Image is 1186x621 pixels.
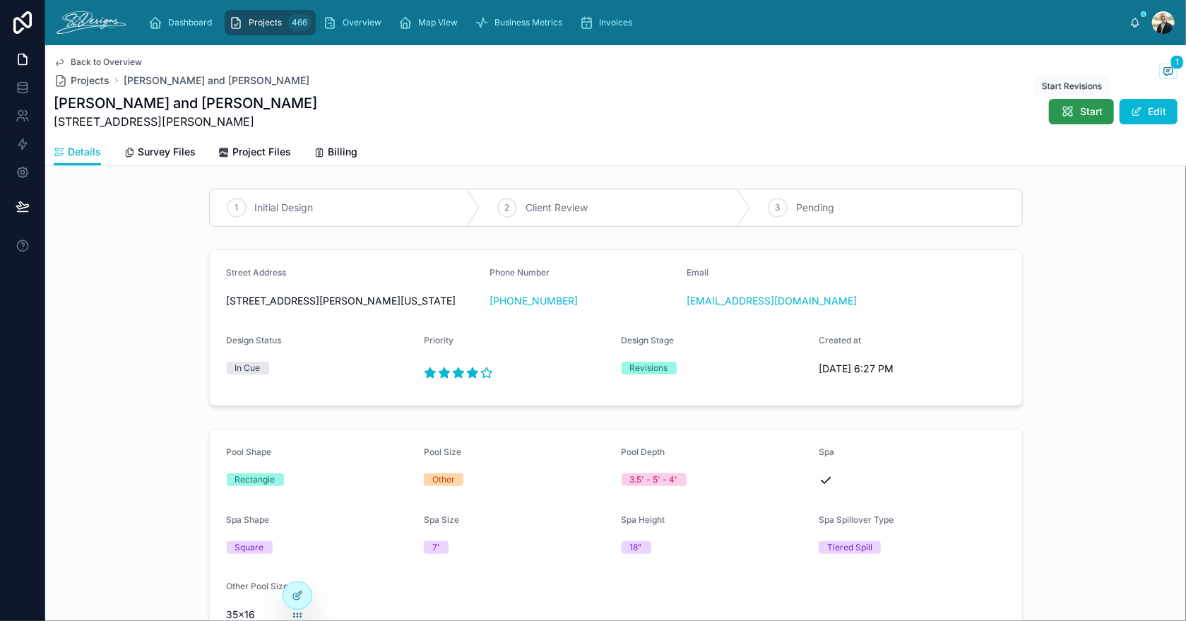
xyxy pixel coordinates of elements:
span: Design Stage [622,335,675,345]
span: Spa [819,446,834,457]
span: Priority [424,335,453,345]
span: Initial Design [255,201,314,215]
span: Pending [796,201,834,215]
span: Pool Shape [227,446,272,457]
img: App logo [57,11,126,34]
span: Email [687,267,709,278]
span: Start [1080,105,1103,119]
span: 1 [1170,55,1184,69]
button: Start [1049,99,1114,124]
span: Spa Height [622,514,665,525]
span: Spa Shape [227,514,270,525]
a: Project Files [218,139,291,167]
button: Edit [1120,99,1178,124]
div: Tiered Spill [827,541,872,554]
a: Map View [394,10,468,35]
span: Map View [418,17,458,28]
a: [PERSON_NAME] and [PERSON_NAME] [124,73,309,88]
span: Pool Size [424,446,461,457]
span: Project Files [232,145,291,159]
div: Square [235,541,264,554]
span: Street Address [227,267,287,278]
div: Revisions [630,362,668,374]
div: Other [432,473,455,486]
a: [EMAIL_ADDRESS][DOMAIN_NAME] [687,294,858,308]
span: Dashboard [168,17,212,28]
span: 3 [776,202,781,213]
a: [PHONE_NUMBER] [490,294,578,308]
span: Spa Spillover Type [819,514,894,525]
span: Billing [328,145,357,159]
span: Survey Files [138,145,196,159]
span: Phone Number [490,267,550,278]
span: 2 [504,202,509,213]
button: 1 [1159,64,1178,81]
span: Business Metrics [494,17,562,28]
div: In Cue [235,362,261,374]
div: Rectangle [235,473,275,486]
a: Overview [319,10,391,35]
span: Projects [71,73,109,88]
a: Details [54,139,101,166]
a: Projects466 [225,10,316,35]
span: Start Revisions [1042,81,1102,91]
span: Back to Overview [71,57,142,68]
span: Overview [343,17,381,28]
span: Pool Depth [622,446,665,457]
a: Billing [314,139,357,167]
a: Invoices [575,10,642,35]
div: 7' [432,541,440,554]
a: Business Metrics [470,10,572,35]
span: [STREET_ADDRESS][PERSON_NAME][US_STATE] [227,294,479,308]
div: 18" [630,541,643,554]
a: Dashboard [144,10,222,35]
a: Projects [54,73,109,88]
span: [STREET_ADDRESS][PERSON_NAME] [54,113,317,130]
span: Design Status [227,335,282,345]
span: [DATE] 6:27 PM [819,362,1005,376]
span: Other Pool Size [227,581,289,591]
a: Survey Files [124,139,196,167]
span: Spa Size [424,514,459,525]
span: Created at [819,335,861,345]
div: 466 [287,14,312,31]
span: Projects [249,17,282,28]
a: Back to Overview [54,57,142,68]
span: 1 [235,202,238,213]
div: scrollable content [137,7,1129,38]
span: Client Review [526,201,588,215]
span: Details [68,145,101,159]
div: 3.5' - 5' - 4' [630,473,678,486]
h1: [PERSON_NAME] and [PERSON_NAME] [54,93,317,113]
span: Invoices [599,17,632,28]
